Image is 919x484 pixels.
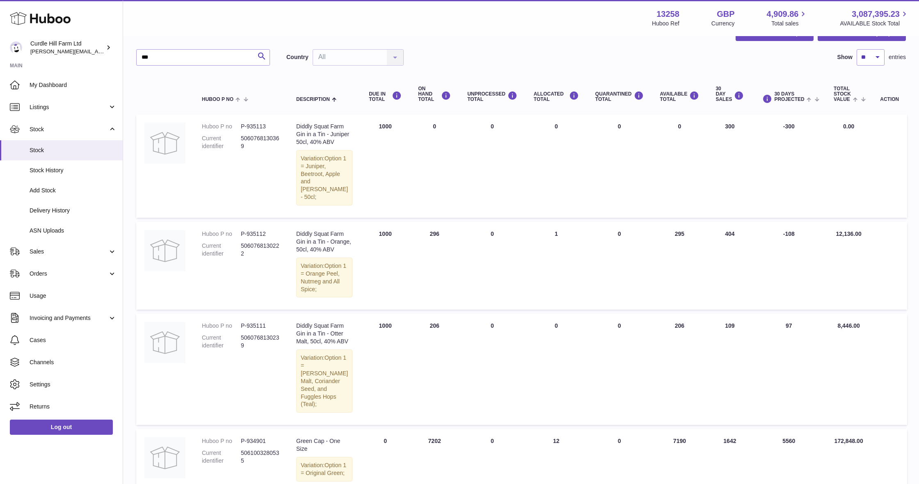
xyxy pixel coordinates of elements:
span: 0.00 [843,123,854,130]
img: product image [144,123,185,164]
div: Diddly Squat Farm Gin in a Tin - Orange, 50cl, 40% ABV [296,230,352,253]
td: 0 [410,114,459,218]
span: 0 [618,438,621,444]
span: Total sales [771,20,808,27]
div: Variation: [296,150,352,205]
td: 206 [410,314,459,425]
span: entries [889,53,906,61]
span: ASN Uploads [30,227,117,235]
span: Channels [30,358,117,366]
td: -108 [752,222,825,310]
div: Currency [711,20,735,27]
td: 0 [652,114,708,218]
span: Orders [30,270,108,278]
div: Variation: [296,457,352,482]
dd: P-934901 [241,437,280,445]
td: 97 [752,314,825,425]
a: 3,087,395.23 AVAILABLE Stock Total [840,9,909,27]
span: Stock [30,126,108,133]
span: Option 1 = Original Green; [301,462,346,476]
td: 0 [526,114,587,218]
a: Log out [10,420,113,434]
td: 0 [459,222,526,310]
div: AVAILABLE Total [660,91,700,102]
td: 295 [652,222,708,310]
td: 1 [526,222,587,310]
span: Listings [30,103,108,111]
span: Returns [30,403,117,411]
div: Diddly Squat Farm Gin in a Tin - Otter Malt, 50cl, 40% ABV [296,322,352,345]
div: Huboo Ref [652,20,679,27]
img: product image [144,437,185,478]
span: 0 [618,231,621,237]
td: 404 [707,222,752,310]
img: product image [144,322,185,363]
img: product image [144,230,185,271]
span: Cases [30,336,117,344]
dd: 5060768130239 [241,334,280,349]
td: 109 [707,314,752,425]
span: Delivery History [30,207,117,215]
dt: Huboo P no [202,322,241,330]
td: 1000 [361,114,410,218]
span: Invoicing and Payments [30,314,108,322]
span: My Dashboard [30,81,117,89]
span: Sales [30,248,108,256]
dd: P-935113 [241,123,280,130]
div: ALLOCATED Total [534,91,579,102]
span: Stock [30,146,117,154]
dd: P-935112 [241,230,280,238]
span: 3,087,395.23 [852,9,900,20]
dd: 5060768130222 [241,242,280,258]
span: Huboo P no [202,97,233,102]
td: 0 [526,314,587,425]
label: Show [837,53,853,61]
div: UNPROCESSED Total [467,91,517,102]
span: Settings [30,381,117,388]
span: 172,848.00 [834,438,863,444]
label: Country [286,53,309,61]
span: 0 [618,123,621,130]
td: 0 [459,114,526,218]
td: -300 [752,114,825,218]
span: [PERSON_NAME][EMAIL_ADDRESS][DOMAIN_NAME] [30,48,165,55]
img: miranda@diddlysquatfarmshop.com [10,41,22,54]
div: DUE IN TOTAL [369,91,402,102]
dd: 5061003280535 [241,449,280,465]
td: 0 [459,314,526,425]
td: 296 [410,222,459,310]
div: ON HAND Total [418,86,451,103]
div: Action [880,97,899,102]
span: Add Stock [30,187,117,194]
span: Option 1 = Orange Peel, Nutmeg and All Spice; [301,263,346,292]
span: 4,909.86 [767,9,799,20]
td: 300 [707,114,752,218]
span: 8,446.00 [837,322,860,329]
div: QUARANTINED Total [595,91,644,102]
td: 206 [652,314,708,425]
span: Total stock value [834,86,851,103]
div: Curdle Hill Farm Ltd [30,40,104,55]
div: Variation: [296,258,352,298]
span: AVAILABLE Stock Total [840,20,909,27]
span: 12,136.00 [836,231,862,237]
span: 30 DAYS PROJECTED [774,91,804,102]
dt: Current identifier [202,334,241,349]
span: 0 [618,322,621,329]
span: Stock History [30,167,117,174]
dt: Current identifier [202,449,241,465]
div: Diddly Squat Farm Gin in a Tin - Juniper 50cl, 40% ABV [296,123,352,146]
td: 1000 [361,314,410,425]
a: 4,909.86 Total sales [767,9,808,27]
dt: Huboo P no [202,437,241,445]
span: Usage [30,292,117,300]
span: Option 1 = Juniper, Beetroot, Apple and [PERSON_NAME] - 50cl; [301,155,348,200]
dt: Huboo P no [202,230,241,238]
div: Variation: [296,349,352,413]
dt: Huboo P no [202,123,241,130]
div: 30 DAY SALES [716,86,744,103]
td: 1000 [361,222,410,310]
dd: P-935111 [241,322,280,330]
span: Description [296,97,330,102]
dd: 5060768130369 [241,135,280,150]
